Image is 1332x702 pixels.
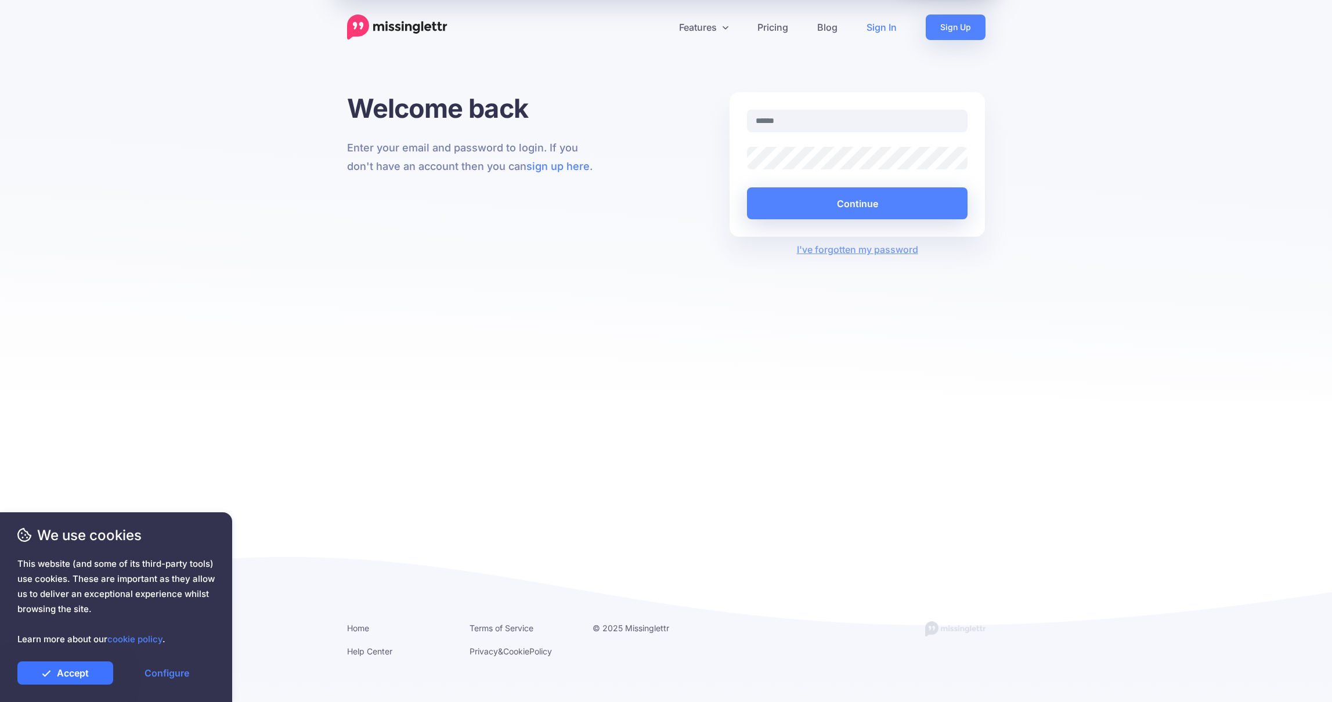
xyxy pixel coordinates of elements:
[17,525,215,545] span: We use cookies
[347,623,369,633] a: Home
[803,15,852,40] a: Blog
[470,623,533,633] a: Terms of Service
[347,139,603,176] p: Enter your email and password to login. If you don't have an account then you can .
[665,15,743,40] a: Features
[743,15,803,40] a: Pricing
[926,15,986,40] a: Sign Up
[17,556,215,647] span: This website (and some of its third-party tools) use cookies. These are important as they allow u...
[470,644,575,658] li: & Policy
[347,92,603,124] h1: Welcome back
[17,661,113,685] a: Accept
[526,160,590,172] a: sign up here
[119,661,215,685] a: Configure
[347,646,392,656] a: Help Center
[747,187,968,219] button: Continue
[593,621,698,635] li: © 2025 Missinglettr
[797,244,918,255] a: I've forgotten my password
[852,15,911,40] a: Sign In
[470,646,498,656] a: Privacy
[503,646,529,656] a: Cookie
[107,634,163,645] a: cookie policy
